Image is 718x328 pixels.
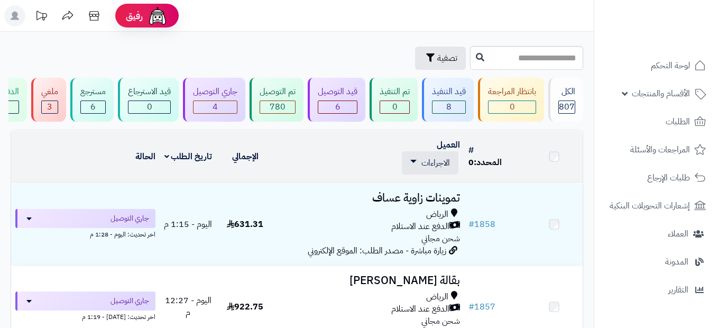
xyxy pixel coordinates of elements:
[380,86,410,98] div: تم التنفيذ
[468,156,474,169] span: 0
[601,137,712,162] a: المراجعات والأسئلة
[111,213,149,224] span: جاري التوصيل
[28,5,54,29] a: تحديثات المنصة
[410,157,450,169] a: الاجراءات
[488,86,536,98] div: بانتظار المراجعة
[193,86,237,98] div: جاري التوصيل
[227,218,263,231] span: 631.31
[128,86,171,98] div: قيد الاسترجاع
[90,101,96,113] span: 6
[306,78,367,122] a: قيد التوصيل 6
[278,275,460,287] h3: بقالة [PERSON_NAME]
[651,58,690,73] span: لوحة التحكم
[42,101,58,113] div: 3
[128,101,170,113] div: 0
[468,300,495,313] a: #1857
[260,86,296,98] div: تم التوصيل
[81,101,105,113] div: 6
[247,78,306,122] a: تم التوصيل 780
[15,311,155,322] div: اخر تحديث: [DATE] - 1:19 م
[213,101,218,113] span: 4
[270,101,286,113] span: 780
[446,101,452,113] span: 8
[421,232,460,245] span: شحن مجاني
[318,86,357,98] div: قيد التوصيل
[308,244,446,257] span: زيارة مباشرة - مصدر الطلب: الموقع الإلكتروني
[420,78,476,122] a: قيد التنفيذ 8
[29,78,68,122] a: ملغي 3
[147,5,168,26] img: ai-face.png
[335,101,340,113] span: 6
[164,218,212,231] span: اليوم - 1:15 م
[559,101,575,113] span: 807
[421,315,460,327] span: شحن مجاني
[476,78,546,122] a: بانتظار المراجعة 0
[468,218,474,231] span: #
[278,192,460,204] h3: تموينات زاوية عساف
[426,291,448,303] span: الرياض
[421,157,450,169] span: الاجراءات
[668,283,688,297] span: التقارير
[601,221,712,247] a: العملاء
[437,139,460,151] a: العميل
[392,101,398,113] span: 0
[665,254,688,269] span: المدونة
[646,24,708,46] img: logo-2.png
[415,47,466,70] button: تصفية
[468,157,521,169] div: المحدد:
[68,78,116,122] a: مسترجع 6
[601,193,712,218] a: إشعارات التحويلات البنكية
[380,101,409,113] div: 0
[426,208,448,221] span: الرياض
[111,296,149,306] span: جاري التوصيل
[601,249,712,275] a: المدونة
[227,300,263,313] span: 922.75
[367,78,420,122] a: تم التنفيذ 0
[116,78,181,122] a: قيد الاسترجاع 0
[468,300,474,313] span: #
[610,198,690,213] span: إشعارات التحويلات البنكية
[601,277,712,303] a: التقارير
[601,109,712,134] a: الطلبات
[318,101,357,113] div: 6
[437,52,457,65] span: تصفية
[260,101,295,113] div: 780
[15,228,155,239] div: اخر تحديث: اليوم - 1:28 م
[80,86,106,98] div: مسترجع
[164,150,213,163] a: تاريخ الطلب
[668,226,688,241] span: العملاء
[391,221,449,233] span: الدفع عند الاستلام
[647,170,690,185] span: طلبات الإرجاع
[47,101,52,113] span: 3
[630,142,690,157] span: المراجعات والأسئلة
[489,101,536,113] div: 0
[468,144,474,157] a: #
[666,114,690,129] span: الطلبات
[41,86,58,98] div: ملغي
[558,86,575,98] div: الكل
[391,303,449,315] span: الدفع عند الاستلام
[135,150,155,163] a: الحالة
[432,101,465,113] div: 8
[181,78,247,122] a: جاري التوصيل 4
[468,218,495,231] a: #1858
[510,101,515,113] span: 0
[194,101,237,113] div: 4
[147,101,152,113] span: 0
[632,86,690,101] span: الأقسام والمنتجات
[601,53,712,78] a: لوحة التحكم
[165,294,211,319] span: اليوم - 12:27 م
[601,165,712,190] a: طلبات الإرجاع
[126,10,143,22] span: رفيق
[432,86,466,98] div: قيد التنفيذ
[232,150,259,163] a: الإجمالي
[546,78,585,122] a: الكل807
